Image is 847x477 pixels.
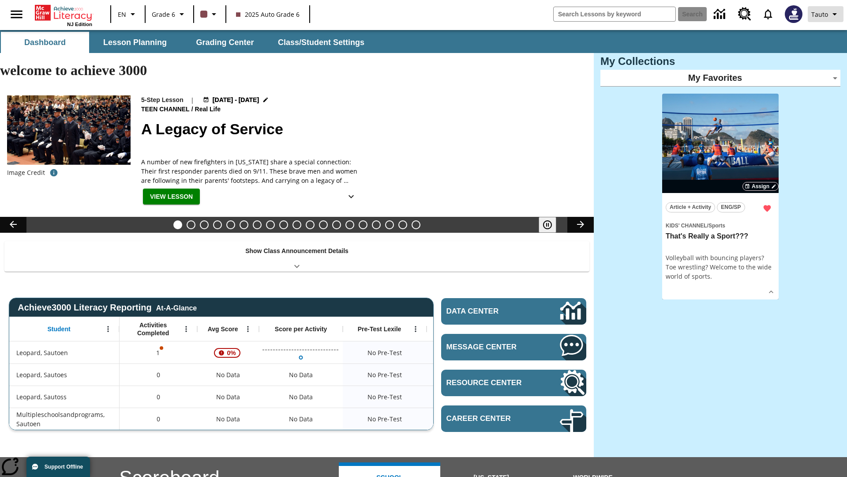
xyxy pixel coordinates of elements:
button: Remove from Favorites [759,201,775,216]
span: 0 [157,414,160,424]
h2: A Legacy of Service [141,118,583,140]
span: Grade 6 [152,10,175,19]
button: Slide 9 Attack of the Terrifying Tomatoes [279,220,288,229]
div: No Data, Leopard, Sautoen [427,341,510,363]
button: Slide 18 Point of View [398,220,407,229]
span: A number of new firefighters in New York share a special connection: Their first responder parent... [141,157,362,185]
span: [DATE] - [DATE] [213,95,259,105]
a: Career Center [441,405,586,432]
button: Slide 16 Hooray for Constitution Day! [372,220,381,229]
img: Avatar [785,5,802,23]
span: No Pre-Test, Leopard, Sautoss [367,392,402,401]
div: At-A-Glance [156,303,197,312]
div: A number of new firefighters in [US_STATE] share a special connection: Their first responder pare... [141,157,362,185]
button: Aug 18 - Aug 18 Choose Dates [201,95,271,105]
span: No Pre-Test, Multipleschoolsandprograms, Sautoen [367,414,402,424]
a: Resource Center, Will open in new tab [441,370,586,396]
button: Open Menu [409,322,422,336]
span: / [707,223,708,229]
button: Language: EN, Select a language [114,6,142,22]
button: Show Details [765,285,778,299]
div: No Data, Leopard, Sautoes [427,363,510,386]
button: ENG/SP [717,202,745,212]
button: Slide 2 Taking Movies to the X-Dimension [187,220,195,229]
button: Select a new avatar [780,3,808,26]
button: Open Menu [241,322,255,336]
h3: My Collections [600,55,840,68]
p: Show Class Announcement Details [245,246,349,256]
span: Leopard, Sautoen [16,348,68,357]
span: Pre-Test Lexile [358,325,401,333]
button: Photo credit: New York Fire Department [45,165,63,181]
div: No Data, Multipleschoolsandprograms, Sautoen [427,408,510,430]
button: Open side menu [4,1,30,27]
span: Data Center [446,307,530,316]
button: Dashboard [1,32,89,53]
div: No Data, Leopard, Sautoes [197,363,259,386]
p: 5-Step Lesson [141,95,184,105]
button: Slide 10 Fashion Forward in Ancient Rome [292,220,301,229]
button: Slide 5 Dirty Jobs Kids Had To Do [226,220,235,229]
div: No Data, Leopard, Sautoes [285,366,317,384]
button: Slide 12 Mixed Practice: Citing Evidence [319,220,328,229]
button: Slide 4 Do You Want Fries With That? [213,220,222,229]
span: No Data [212,366,244,384]
button: Grading Center [181,32,269,53]
span: 0 [157,392,160,401]
div: Home [35,3,92,27]
span: Kids' Channel [666,223,707,229]
div: My Favorites [600,70,840,87]
span: No Data [212,410,244,428]
span: Multipleschoolsandprograms, Sautoen [16,410,115,428]
span: 0 [157,370,160,379]
button: Slide 7 The Last Homesteaders [253,220,262,229]
span: Topic: Kids' Channel/Sports [666,220,775,230]
a: Resource Center, Will open in new tab [733,2,757,26]
button: Slide 11 The Invasion of the Free CD [306,220,315,229]
div: No Data, Multipleschoolsandprograms, Sautoen [197,408,259,430]
button: Assign Choose Dates [742,182,779,191]
button: Slide 14 Career Lesson [345,220,354,229]
span: Support Offline [45,464,83,470]
div: Pause [539,217,565,233]
button: Slide 15 Cooking Up Native Traditions [359,220,367,229]
button: Lesson Planning [91,32,179,53]
span: Assign [752,182,769,190]
span: EN [118,10,126,19]
div: 0, Multipleschoolsandprograms, Sautoen [120,408,197,430]
span: Avg Score [208,325,238,333]
span: Sports [708,223,725,229]
button: Lesson carousel, Next [567,217,594,233]
div: lesson details [662,94,779,300]
button: Slide 6 Cars of the Future? [240,220,248,229]
div: No Data, Multipleschoolsandprograms, Sautoen [285,410,317,428]
span: No Pre-Test, Leopard, Sautoes [367,370,402,379]
a: Data Center [441,298,586,325]
div: , 0%, Attention! This student's Average First Try Score of 0% is below 65%, Leopard, Sautoen [197,341,259,363]
h3: That's Really a Sport??? [666,232,775,241]
span: ENG/SP [721,203,741,212]
div: 1, One or more Activity scores may be invalid., Leopard, Sautoen [120,341,197,363]
button: Grade: Grade 6, Select a grade [148,6,191,22]
div: 0, Leopard, Sautoes [120,363,197,386]
span: Real Life [195,105,222,114]
img: A photograph of the graduation ceremony for the 2019 class of New York City Fire Department. Rebe... [7,95,131,165]
span: 2025 Auto Grade 6 [236,10,300,19]
span: Career Center [446,414,533,423]
span: Teen Channel [141,105,191,114]
button: Class/Student Settings [271,32,371,53]
a: Home [35,4,92,22]
input: search field [554,7,675,21]
span: … [344,176,349,185]
div: Show Class Announcement Details [4,241,589,272]
a: Data Center [708,2,733,26]
p: 1 [155,348,161,357]
button: Support Offline [26,457,90,477]
div: No Data, Leopard, Sautoss [427,386,510,408]
span: No Data [212,388,244,406]
button: Show Details [342,189,360,205]
span: No Pre-Test, Leopard, Sautoen [367,348,402,357]
span: Leopard, Sautoss [16,392,67,401]
span: Message Center [446,343,533,352]
span: Resource Center [446,379,533,387]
